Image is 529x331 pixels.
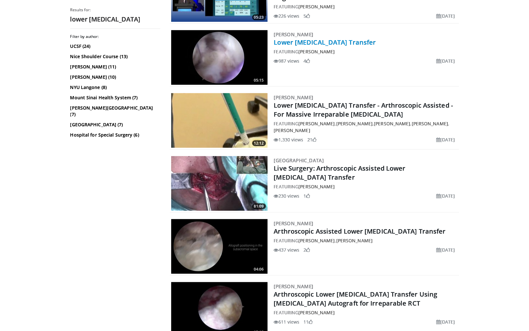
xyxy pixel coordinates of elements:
[171,156,268,211] img: 15d66258-96fd-4312-91c4-3e753482f758.300x170_q85_crop-smart_upscale.jpg
[274,227,446,236] a: Arthroscopic Assisted Lower [MEDICAL_DATA] Transfer
[274,318,300,325] li: 611 views
[304,58,310,64] li: 4
[70,64,159,70] a: [PERSON_NAME] (11)
[252,140,266,146] span: 12:12
[70,105,159,118] a: [PERSON_NAME][GEOGRAPHIC_DATA] (7)
[374,121,410,127] a: [PERSON_NAME]
[70,15,160,23] h2: lower [MEDICAL_DATA]
[70,94,159,101] a: Mount Sinai Health System (7)
[436,136,455,143] li: [DATE]
[70,84,159,91] a: NYU Langone (8)
[274,3,458,10] div: FEATURING
[274,220,313,227] a: [PERSON_NAME]
[274,157,324,164] a: [GEOGRAPHIC_DATA]
[304,318,313,325] li: 11
[336,121,373,127] a: [PERSON_NAME]
[274,94,313,101] a: [PERSON_NAME]
[436,246,455,253] li: [DATE]
[70,43,159,49] a: UCSF (24)
[274,183,458,190] div: FEATURING
[274,13,300,19] li: 226 views
[171,219,268,274] img: fae8cf78-6f72-403a-b4bf-656e4c7852fd.300x170_q85_crop-smart_upscale.jpg
[70,53,159,60] a: Nice Shoulder Course (13)
[274,283,313,290] a: [PERSON_NAME]
[274,58,300,64] li: 987 views
[274,31,313,38] a: [PERSON_NAME]
[274,48,458,55] div: FEATURING
[436,58,455,64] li: [DATE]
[274,290,437,308] a: Arthroscopic Lower [MEDICAL_DATA] Transfer Using [MEDICAL_DATA] Autograft for Irreparable RCT
[274,127,310,133] a: [PERSON_NAME]
[436,13,455,19] li: [DATE]
[298,237,335,244] a: [PERSON_NAME]
[70,34,160,39] h3: Filter by author:
[336,237,373,244] a: [PERSON_NAME]
[70,7,160,13] p: Results for:
[298,4,335,10] a: [PERSON_NAME]
[304,192,310,199] li: 1
[274,136,304,143] li: 1,330 views
[274,120,458,134] div: FEATURING , , , ,
[298,309,335,316] a: [PERSON_NAME]
[70,121,159,128] a: [GEOGRAPHIC_DATA] (7)
[274,237,458,244] div: FEATURING ,
[274,309,458,316] div: FEATURING
[171,93,268,148] img: 981bb8ac-0ea2-4b13-8834-c6fc76c6e7de.300x170_q85_crop-smart_upscale.jpg
[298,49,335,55] a: [PERSON_NAME]
[274,164,406,182] a: Live Surgery: Arthroscopic Assisted Lower [MEDICAL_DATA] Transfer
[298,121,335,127] a: [PERSON_NAME]
[171,30,268,85] img: 87f08192-2fb0-4863-9794-4d4f239cd488.300x170_q85_crop-smart_upscale.jpg
[436,318,455,325] li: [DATE]
[171,93,268,148] a: 12:12
[274,192,300,199] li: 230 views
[298,183,335,190] a: [PERSON_NAME]
[274,246,300,253] li: 437 views
[274,101,453,119] a: Lower [MEDICAL_DATA] Transfer - Arthroscopic Assisted - For Massive Irreparable [MEDICAL_DATA]
[70,132,159,138] a: Hospital for Special Surgery (6)
[171,219,268,274] a: 04:06
[304,246,310,253] li: 2
[70,74,159,80] a: [PERSON_NAME] (10)
[304,13,310,19] li: 5
[252,266,266,272] span: 04:06
[436,192,455,199] li: [DATE]
[252,203,266,209] span: 81:09
[171,30,268,85] a: 05:15
[412,121,448,127] a: [PERSON_NAME]
[274,38,376,47] a: Lower [MEDICAL_DATA] Transfer
[307,136,316,143] li: 21
[171,156,268,211] a: 81:09
[252,14,266,20] span: 05:23
[252,77,266,83] span: 05:15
